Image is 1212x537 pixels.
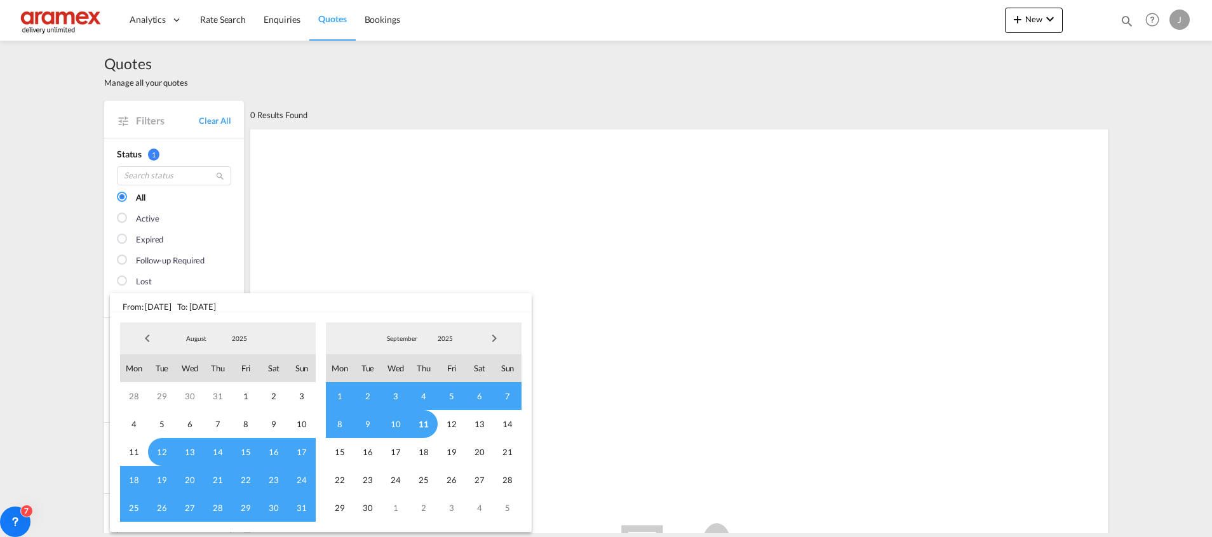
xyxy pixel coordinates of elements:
[466,354,494,382] span: Sat
[175,329,218,348] md-select: Month: August
[382,354,410,382] span: Wed
[204,354,232,382] span: Thu
[260,354,288,382] span: Sat
[382,334,422,343] span: September
[218,329,261,348] md-select: Year: 2025
[494,354,522,382] span: Sun
[148,354,176,382] span: Tue
[176,354,204,382] span: Wed
[354,354,382,382] span: Tue
[326,354,354,382] span: Mon
[424,329,467,348] md-select: Year: 2025
[410,354,438,382] span: Thu
[232,354,260,382] span: Fri
[481,326,507,351] span: Next Month
[135,326,160,351] span: Previous Month
[110,293,532,312] span: From: [DATE] To: [DATE]
[120,354,148,382] span: Mon
[288,354,316,382] span: Sun
[380,329,424,348] md-select: Month: September
[176,334,217,343] span: August
[425,334,466,343] span: 2025
[438,354,466,382] span: Fri
[219,334,260,343] span: 2025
